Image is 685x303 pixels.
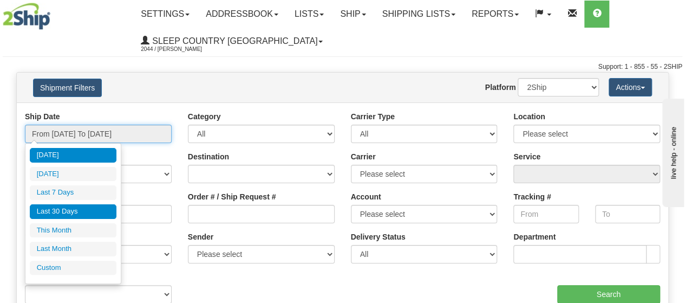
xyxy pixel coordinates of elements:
label: Destination [188,151,229,162]
div: Support: 1 - 855 - 55 - 2SHIP [3,62,682,72]
li: This Month [30,223,116,238]
div: live help - online [8,9,100,17]
label: Platform [485,82,516,93]
li: Last 30 Days [30,204,116,219]
iframe: chat widget [660,96,684,207]
li: Last 7 Days [30,185,116,200]
li: [DATE] [30,148,116,163]
a: Lists [286,1,332,28]
label: Carrier [351,151,376,162]
label: Category [188,111,221,122]
a: Sleep Country [GEOGRAPHIC_DATA] 2044 / [PERSON_NAME] [133,28,331,55]
a: Ship [332,1,374,28]
label: Account [351,191,381,202]
label: Ship Date [25,111,60,122]
label: Service [513,151,540,162]
img: logo2044.jpg [3,3,50,30]
a: Settings [133,1,198,28]
button: Shipment Filters [33,79,102,97]
span: Sleep Country [GEOGRAPHIC_DATA] [149,36,317,46]
label: Tracking # [513,191,551,202]
a: Shipping lists [374,1,464,28]
label: Carrier Type [351,111,395,122]
input: To [595,205,660,223]
a: Reports [464,1,527,28]
label: Order # / Ship Request # [188,191,276,202]
li: Custom [30,261,116,275]
button: Actions [609,78,652,96]
li: [DATE] [30,167,116,182]
span: 2044 / [PERSON_NAME] [141,44,222,55]
a: Addressbook [198,1,286,28]
label: Department [513,231,556,242]
label: Location [513,111,545,122]
label: Delivery Status [351,231,406,242]
input: From [513,205,578,223]
label: Sender [188,231,213,242]
li: Last Month [30,242,116,256]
